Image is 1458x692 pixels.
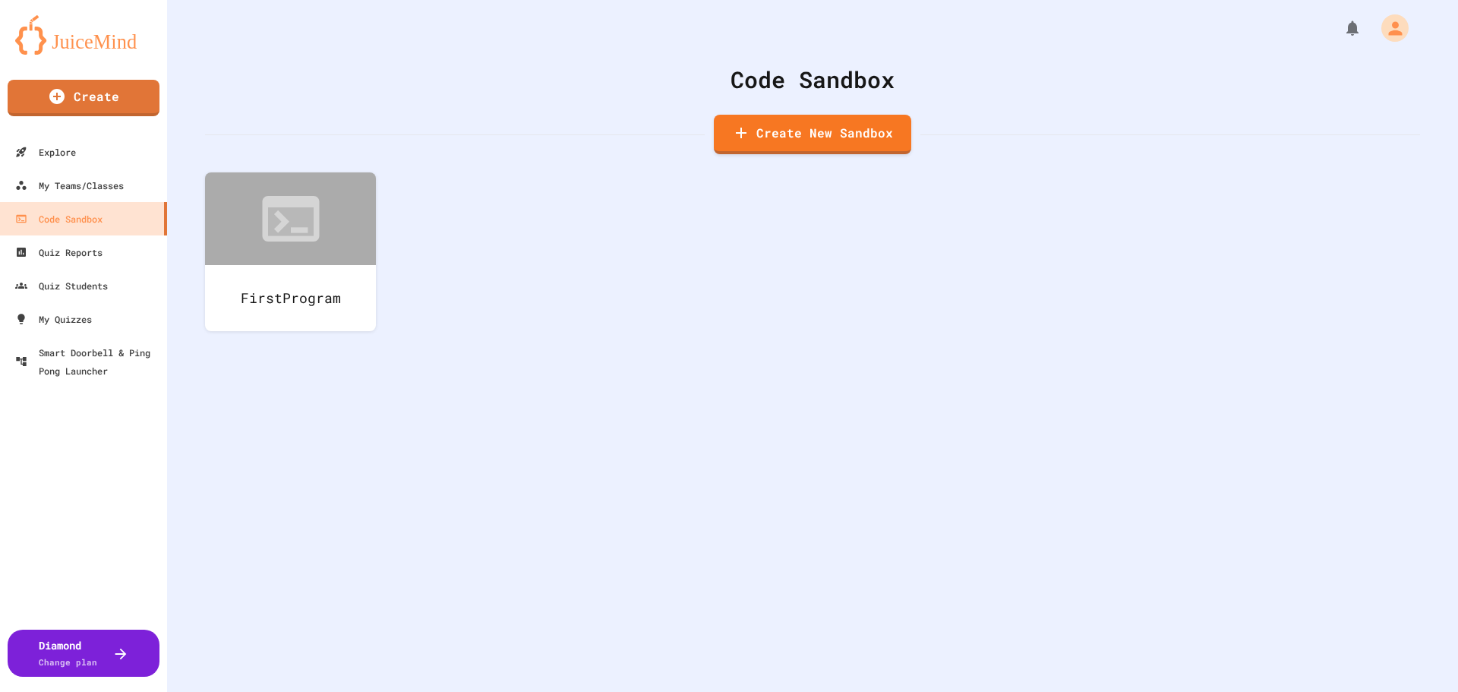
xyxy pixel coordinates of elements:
[1315,15,1365,41] div: My Notifications
[15,143,76,161] div: Explore
[205,265,376,331] div: FirstProgram
[15,310,92,328] div: My Quizzes
[1365,11,1412,46] div: My Account
[15,276,108,295] div: Quiz Students
[15,176,124,194] div: My Teams/Classes
[39,656,97,668] span: Change plan
[205,172,376,331] a: FirstProgram
[15,15,152,55] img: logo-orange.svg
[39,637,97,669] div: Diamond
[15,243,103,261] div: Quiz Reports
[8,630,159,677] button: DiamondChange plan
[1332,565,1443,630] iframe: chat widget
[15,343,161,380] div: Smart Doorbell & Ping Pong Launcher
[8,80,159,116] a: Create
[1394,631,1443,677] iframe: chat widget
[15,210,103,228] div: Code Sandbox
[205,62,1420,96] div: Code Sandbox
[714,115,911,154] a: Create New Sandbox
